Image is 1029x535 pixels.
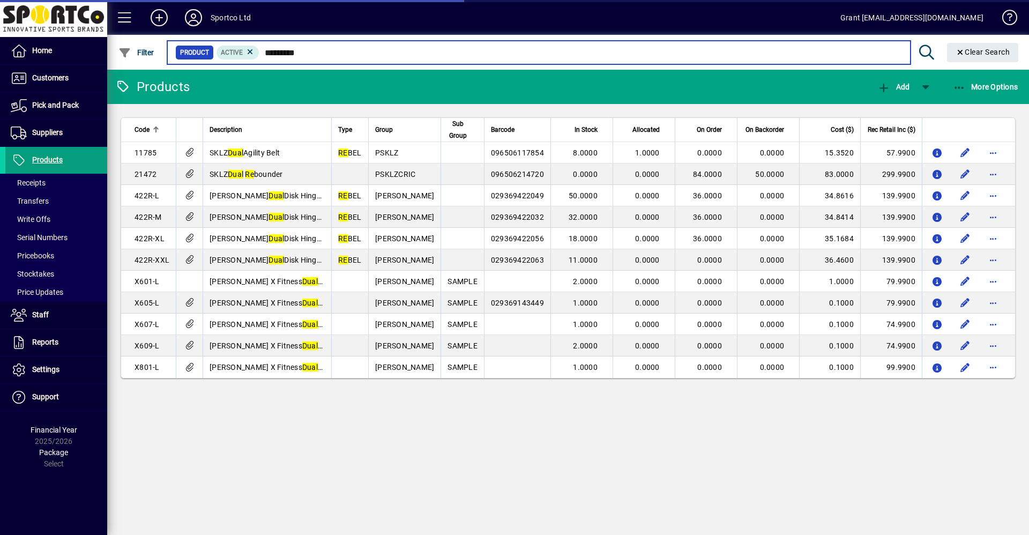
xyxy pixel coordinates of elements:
[375,299,434,307] span: [PERSON_NAME]
[375,191,434,200] span: [PERSON_NAME]
[573,148,598,157] span: 8.0000
[32,338,58,346] span: Reports
[11,288,63,296] span: Price Updates
[210,191,392,200] span: [PERSON_NAME] Disk Hinged Knee Brace Large r
[635,299,660,307] span: 0.0000
[875,77,912,96] button: Add
[947,43,1019,62] button: Clear
[5,302,107,329] a: Staff
[985,273,1002,290] button: More options
[448,299,478,307] span: SAMPLE
[11,197,49,205] span: Transfers
[697,256,722,264] span: 0.0000
[760,277,785,286] span: 0.0000
[5,384,107,411] a: Support
[760,234,785,243] span: 0.0000
[635,341,660,350] span: 0.0000
[840,9,983,26] div: Grant [EMAIL_ADDRESS][DOMAIN_NAME]
[32,310,49,319] span: Staff
[269,234,284,243] em: Dual
[760,320,785,329] span: 0.0000
[210,170,283,179] span: SKLZ bounder
[635,320,660,329] span: 0.0000
[985,144,1002,161] button: More options
[302,277,318,286] em: Dual
[5,38,107,64] a: Home
[569,191,598,200] span: 50.0000
[697,341,722,350] span: 0.0000
[211,9,251,26] div: Sportco Ltd
[760,213,785,221] span: 0.0000
[799,314,860,335] td: 0.1000
[635,213,660,221] span: 0.0000
[491,124,544,136] div: Barcode
[5,65,107,92] a: Customers
[950,77,1021,96] button: More Options
[135,213,162,221] span: 422R-M
[491,124,514,136] span: Barcode
[135,256,169,264] span: 422R-XXL
[860,164,922,185] td: 299.9900
[210,277,450,286] span: [PERSON_NAME] X Fitness Layer Comp ssion Arm Sleeves Large
[375,341,434,350] span: [PERSON_NAME]
[11,251,54,260] span: Pricebooks
[5,228,107,247] a: Serial Numbers
[635,191,660,200] span: 0.0000
[228,170,243,179] em: Dual
[32,128,63,137] span: Suppliers
[985,251,1002,269] button: More options
[180,47,209,58] span: Product
[269,213,284,221] em: Dual
[569,256,598,264] span: 11.0000
[760,341,785,350] span: 0.0000
[860,356,922,378] td: 99.9900
[210,320,456,329] span: [PERSON_NAME] X Fitness Layer Comp ssion Elbow Sleeves Large
[375,170,415,179] span: PSKLZCRIC
[957,166,974,183] button: Edit
[32,365,59,374] span: Settings
[32,155,63,164] span: Products
[697,299,722,307] span: 0.0000
[302,320,318,329] em: Dual
[693,234,722,243] span: 36.0000
[210,341,449,350] span: [PERSON_NAME] X Fitness Layer Comp ssion Calf Sleeves Large
[868,124,915,136] span: Rec Retail Inc ($)
[635,170,660,179] span: 0.0000
[135,363,160,371] span: X801-L
[448,363,478,371] span: SAMPLE
[448,118,468,142] span: Sub Group
[228,148,243,157] em: Dual
[375,234,434,243] span: [PERSON_NAME]
[210,124,242,136] span: Description
[118,48,154,57] span: Filter
[635,363,660,371] span: 0.0000
[302,341,318,350] em: Dual
[11,233,68,242] span: Serial Numbers
[245,170,254,179] em: Re
[957,337,974,354] button: Edit
[32,392,59,401] span: Support
[338,191,361,200] span: BEL
[994,2,1016,37] a: Knowledge Base
[338,148,361,157] span: BEL
[269,256,284,264] em: Dual
[745,124,784,136] span: On Backorder
[799,142,860,164] td: 15.3520
[135,170,156,179] span: 21472
[217,46,259,60] mat-chip: Activation Status: Active
[632,124,660,136] span: Allocated
[635,256,660,264] span: 0.0000
[985,316,1002,333] button: More options
[32,46,52,55] span: Home
[799,271,860,292] td: 1.0000
[620,124,669,136] div: Allocated
[760,299,785,307] span: 0.0000
[860,142,922,164] td: 57.9900
[635,234,660,243] span: 0.0000
[760,148,785,157] span: 0.0000
[11,215,50,224] span: Write Offs
[985,166,1002,183] button: More options
[39,448,68,457] span: Package
[5,356,107,383] a: Settings
[135,124,150,136] span: Code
